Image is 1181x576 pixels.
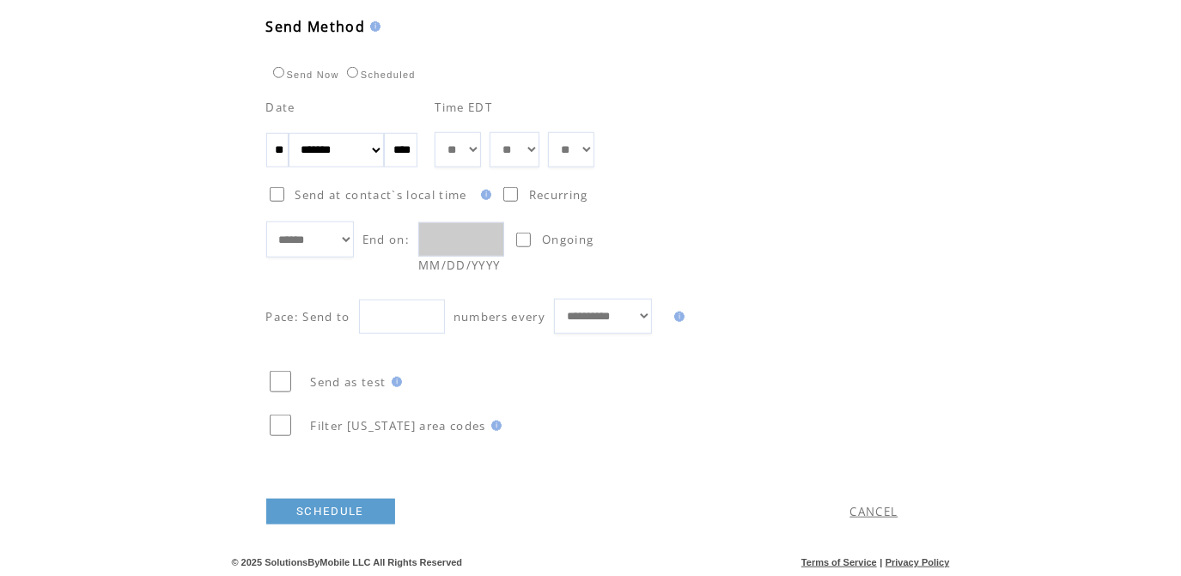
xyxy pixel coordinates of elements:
input: Scheduled [347,67,358,78]
span: Filter [US_STATE] area codes [311,418,486,434]
span: Send at contact`s local time [295,187,467,203]
span: MM/DD/YYYY [418,258,500,273]
span: | [880,557,882,567]
input: Send Now [273,67,284,78]
img: help.gif [476,190,491,200]
a: CANCEL [850,504,898,519]
span: Ongoing [542,232,594,247]
span: Recurring [529,187,588,203]
img: help.gif [486,421,502,431]
span: Send as test [311,374,387,390]
label: Send Now [269,70,339,80]
img: help.gif [365,21,380,32]
label: Scheduled [343,70,416,80]
span: Date [266,100,295,115]
img: help.gif [387,377,402,387]
a: Terms of Service [801,557,877,567]
span: Pace: Send to [266,309,350,324]
span: Time EDT [435,100,492,115]
a: SCHEDULE [266,499,395,524]
span: End on: [362,232,410,247]
img: help.gif [669,312,685,322]
span: Send Method [266,17,366,36]
a: Privacy Policy [886,557,950,567]
span: © 2025 SolutionsByMobile LLC All Rights Reserved [232,557,463,567]
span: numbers every [454,309,545,324]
